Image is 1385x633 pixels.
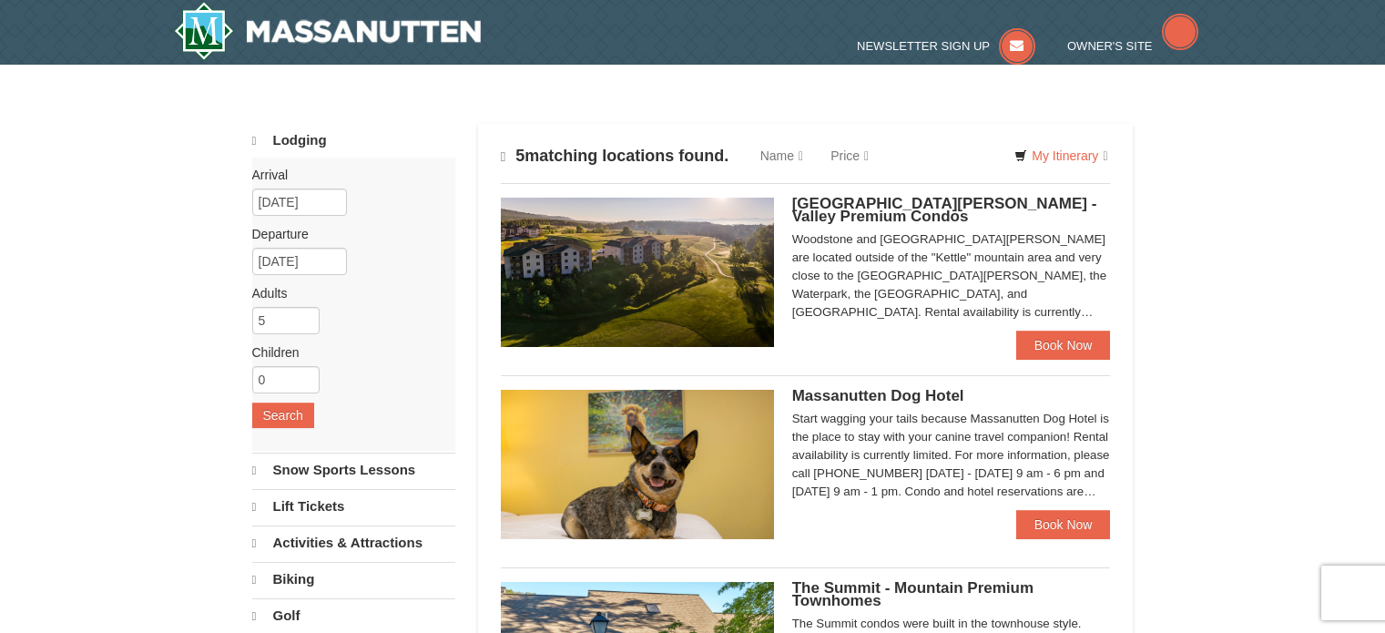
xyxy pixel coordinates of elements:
[252,453,455,487] a: Snow Sports Lessons
[252,124,455,158] a: Lodging
[1003,142,1119,169] a: My Itinerary
[1067,39,1198,53] a: Owner's Site
[252,343,442,362] label: Children
[252,166,442,184] label: Arrival
[792,230,1111,322] div: Woodstone and [GEOGRAPHIC_DATA][PERSON_NAME] are located outside of the "Kettle" mountain area an...
[792,410,1111,501] div: Start wagging your tails because Massanutten Dog Hotel is the place to stay with your canine trav...
[501,198,774,347] img: 19219041-4-ec11c166.jpg
[252,489,455,524] a: Lift Tickets
[1016,331,1111,360] a: Book Now
[747,138,817,174] a: Name
[174,2,482,60] img: Massanutten Resort Logo
[252,526,455,560] a: Activities & Attractions
[792,579,1034,609] span: The Summit - Mountain Premium Townhomes
[1016,510,1111,539] a: Book Now
[1067,39,1153,53] span: Owner's Site
[501,390,774,539] img: 27428181-5-81c892a3.jpg
[252,403,314,428] button: Search
[792,195,1097,225] span: [GEOGRAPHIC_DATA][PERSON_NAME] - Valley Premium Condos
[252,225,442,243] label: Departure
[252,284,442,302] label: Adults
[252,562,455,597] a: Biking
[817,138,882,174] a: Price
[857,39,1035,53] a: Newsletter Sign Up
[792,387,964,404] span: Massanutten Dog Hotel
[857,39,990,53] span: Newsletter Sign Up
[174,2,482,60] a: Massanutten Resort
[252,598,455,633] a: Golf
[515,147,524,165] span: 5
[501,147,729,166] h4: matching locations found.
